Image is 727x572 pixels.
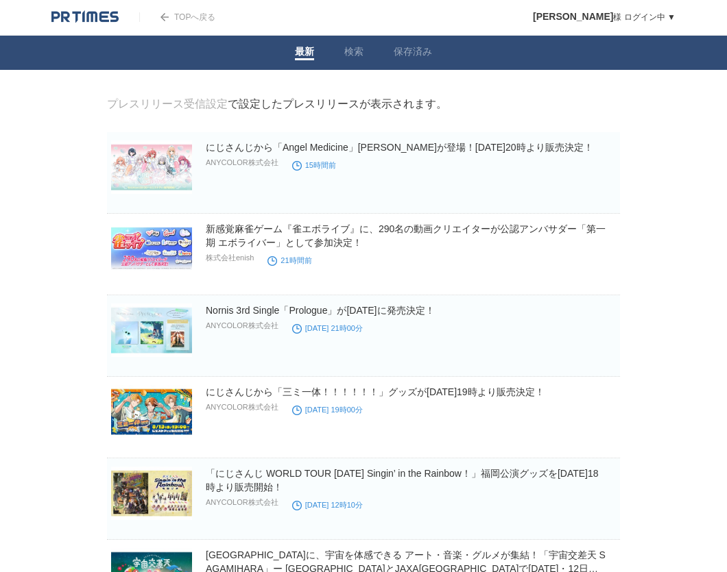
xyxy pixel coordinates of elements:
a: にじさんじから「Angel Medicine」[PERSON_NAME]が登場！[DATE]20時より販売決定！ [206,142,593,153]
img: にじさんじから「三ミ一体！！！！！！」グッズが2025年8月13日(水)19時より販売決定！ [111,385,192,438]
img: arrow.png [160,13,169,21]
a: 保存済み [394,46,432,60]
a: プレスリリース受信設定 [107,98,228,110]
a: 検索 [344,46,363,60]
a: Nornis 3rd Single「Prologue」が[DATE]に発売決定！ [206,305,435,316]
time: [DATE] 12時10分 [292,501,363,509]
p: ANYCOLOR株式会社 [206,402,278,412]
a: 新感覚麻雀ゲーム『雀エボライブ』に、290名の動画クリエイターが公認アンバサダー「第一期 エボライバー」として参加決定！ [206,223,606,248]
time: [DATE] 21時00分 [292,324,363,332]
img: にじさんじから「Angel Medicine」グッズが登場！2025年8月14日(木)20時より販売決定！ [111,140,192,194]
p: ANYCOLOR株式会社 [206,321,278,331]
a: TOPへ戻る [139,12,215,22]
img: logo.png [51,10,119,24]
a: [PERSON_NAME]様 ログイン中 ▼ [533,12,676,22]
span: [PERSON_NAME] [533,11,613,22]
div: で設定したプレスリリースが表示されます。 [107,97,447,112]
p: ANYCOLOR株式会社 [206,158,278,168]
time: 15時間前 [292,161,336,169]
time: 21時間前 [267,256,311,264]
a: 最新 [295,46,314,60]
time: [DATE] 19時00分 [292,406,363,414]
img: 「にじさんじ WORLD TOUR 2025 Singin’ in the Rainbow！」福岡公演グッズを2025年8月13日(水)18時より販売開始！ [111,467,192,520]
img: Nornis 3rd Single「Prologue」が2025年10月29日(水)に発売決定！ [111,303,192,357]
p: 株式会社enish [206,253,254,263]
p: ANYCOLOR株式会社 [206,497,278,508]
img: 新感覚麻雀ゲーム『雀エボライブ』に、290名の動画クリエイターが公認アンバサダー「第一期 エボライバー」として参加決定！ [111,222,192,275]
a: 「にじさんじ WORLD TOUR [DATE] Singin’ in the Rainbow！」福岡公演グッズを[DATE]18時より販売開始！ [206,468,599,493]
a: にじさんじから「三ミ一体！！！！！！」グッズが[DATE]19時より販売決定！ [206,386,545,397]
